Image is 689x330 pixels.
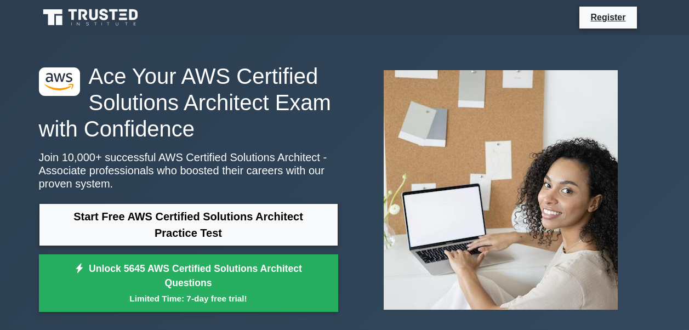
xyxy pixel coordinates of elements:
small: Limited Time: 7-day free trial! [53,292,324,305]
a: Register [584,10,632,24]
a: Start Free AWS Certified Solutions Architect Practice Test [39,203,338,246]
a: Unlock 5645 AWS Certified Solutions Architect QuestionsLimited Time: 7-day free trial! [39,254,338,312]
h1: Ace Your AWS Certified Solutions Architect Exam with Confidence [39,63,338,142]
p: Join 10,000+ successful AWS Certified Solutions Architect - Associate professionals who boosted t... [39,151,338,190]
